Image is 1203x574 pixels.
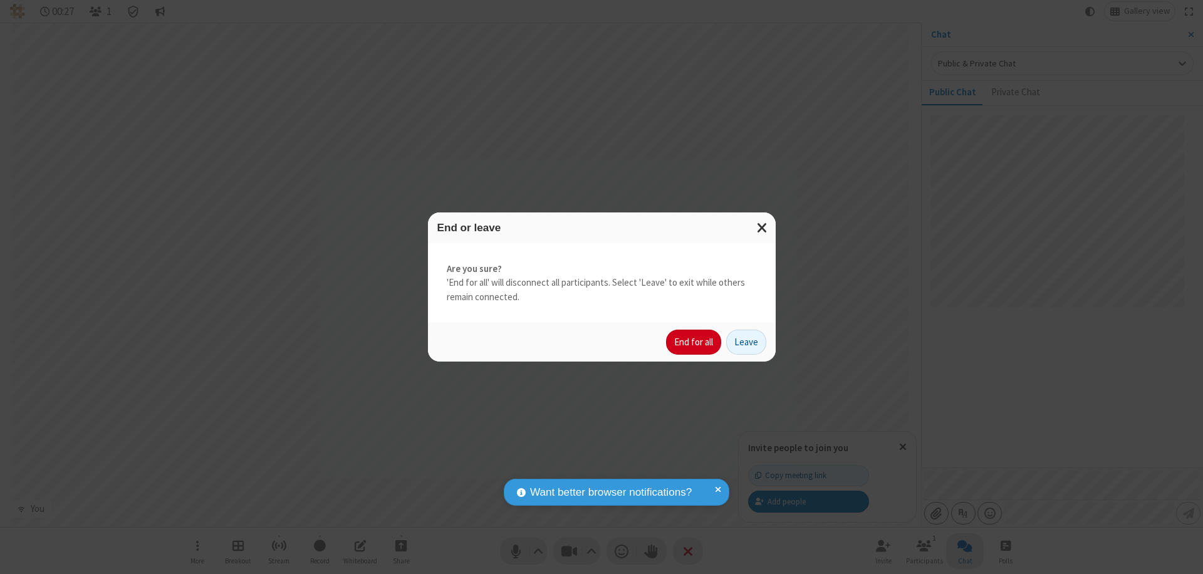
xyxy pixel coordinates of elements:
button: Leave [726,330,766,355]
button: Close modal [749,212,776,243]
div: 'End for all' will disconnect all participants. Select 'Leave' to exit while others remain connec... [428,243,776,323]
strong: Are you sure? [447,262,757,276]
h3: End or leave [437,222,766,234]
button: End for all [666,330,721,355]
span: Want better browser notifications? [530,484,692,501]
